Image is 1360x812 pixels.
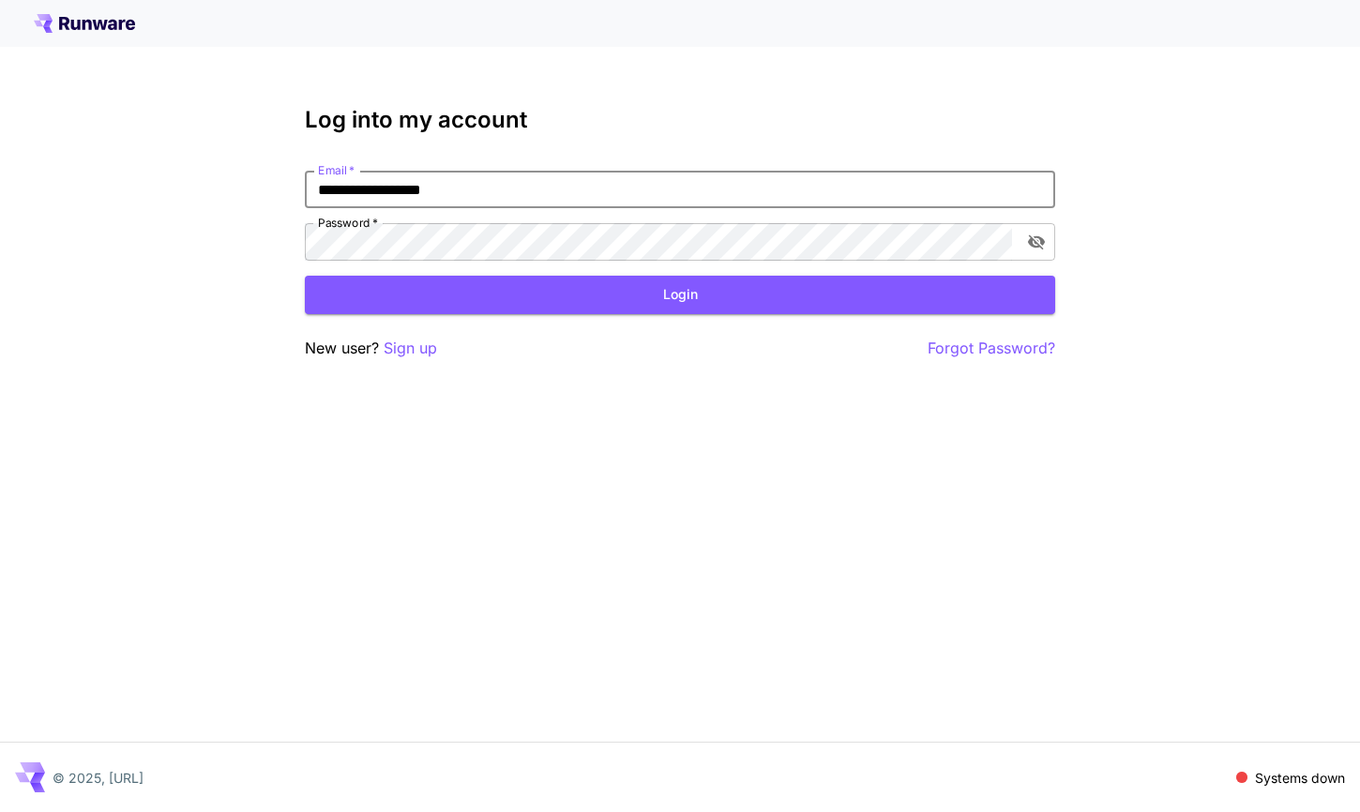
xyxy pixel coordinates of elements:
button: Login [305,276,1055,314]
button: Sign up [384,337,437,360]
p: New user? [305,337,437,360]
label: Email [318,162,355,178]
button: Forgot Password? [928,337,1055,360]
p: Systems down [1255,768,1345,788]
button: toggle password visibility [1020,225,1053,259]
p: © 2025, [URL] [53,768,144,788]
h3: Log into my account [305,107,1055,133]
label: Password [318,215,378,231]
